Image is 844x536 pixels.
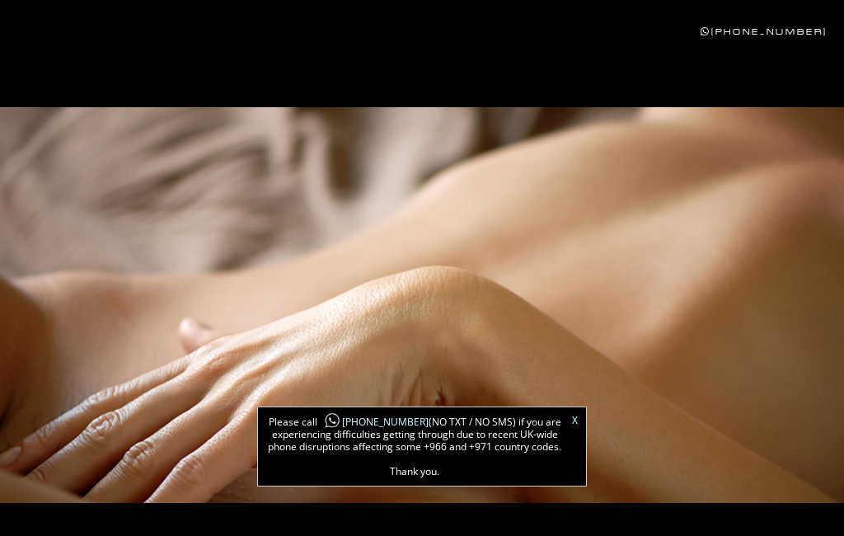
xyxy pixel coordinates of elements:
[266,416,563,477] span: Please call (NO TXT / NO SMS) if you are experiencing difficulties getting through due to recent ...
[16,10,131,19] div: Local Time 7:45 AM
[572,416,578,426] a: X
[324,412,340,430] img: whatsapp-icon1.png
[700,10,828,21] a: [PHONE_NUMBER]
[701,26,828,37] a: [PHONE_NUMBER]
[317,415,429,429] a: [PHONE_NUMBER]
